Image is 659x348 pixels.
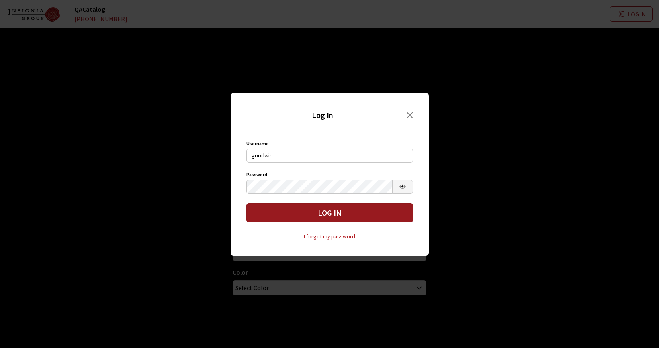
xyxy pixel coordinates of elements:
a: I forgot my password [246,232,413,241]
label: Username [246,140,269,147]
button: Close [399,109,421,122]
button: Show Password [392,180,413,194]
label: Password [246,171,267,178]
button: Log In [246,203,413,222]
h2: Log In [246,109,399,122]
